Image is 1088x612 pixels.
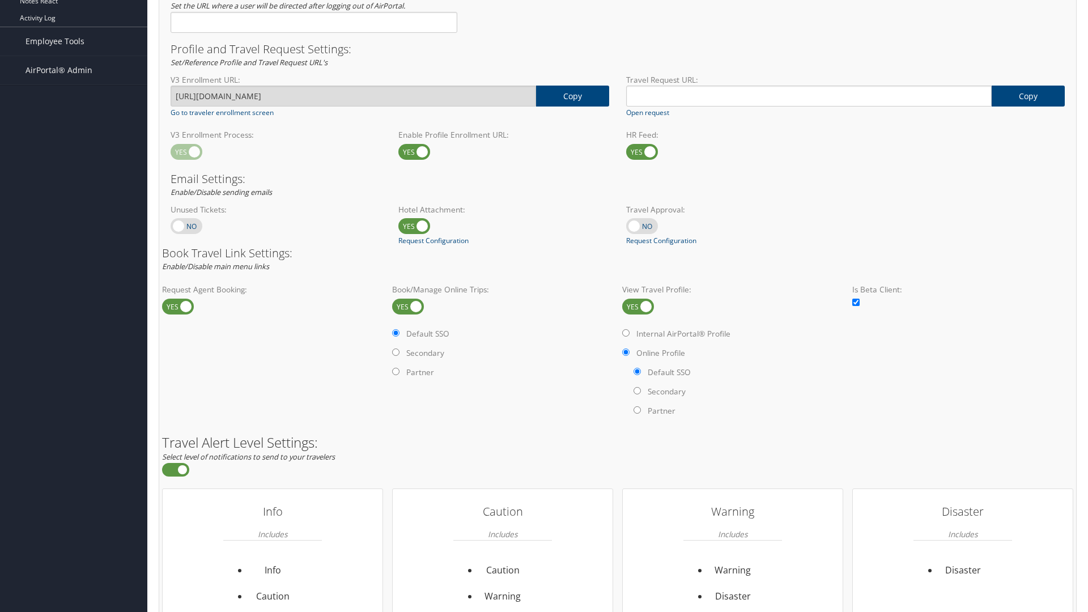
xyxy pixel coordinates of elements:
[708,558,758,584] li: Warning
[248,558,297,584] li: Info
[648,405,675,416] label: Partner
[398,236,469,246] a: Request Configuration
[478,584,528,610] li: Warning
[648,386,686,397] label: Secondary
[626,204,837,215] label: Travel Approval:
[622,284,843,295] label: View Travel Profile:
[171,57,328,67] em: Set/Reference Profile and Travel Request URL's
[626,74,1065,86] label: Travel Request URL:
[248,584,297,610] li: Caution
[398,129,609,141] label: Enable Profile Enrollment URL:
[171,173,1065,185] h3: Email Settings:
[488,523,517,545] em: Includes
[258,523,287,545] em: Includes
[536,86,609,107] a: copy
[683,500,782,523] h3: Warning
[406,328,449,339] label: Default SSO
[453,500,552,523] h3: Caution
[948,523,977,545] em: Includes
[913,500,1012,523] h3: Disaster
[171,187,272,197] em: Enable/Disable sending emails
[162,248,1073,259] h3: Book Travel Link Settings:
[171,1,405,11] em: Set the URL where a user will be directed after logging out of AirPortal.
[852,284,1073,295] label: Is Beta Client:
[708,584,758,610] li: Disaster
[171,129,381,141] label: V3 Enrollment Process:
[25,27,84,56] span: Employee Tools
[223,500,322,523] h3: Info
[162,436,1073,449] h2: Travel Alert Level Settings:
[636,328,730,339] label: Internal AirPortal® Profile
[171,204,381,215] label: Unused Tickets:
[406,347,444,359] label: Secondary
[171,108,274,118] a: Go to traveler enrollment screen
[626,236,696,246] a: Request Configuration
[626,129,837,141] label: HR Feed:
[171,44,1065,55] h3: Profile and Travel Request Settings:
[171,74,609,86] label: V3 Enrollment URL:
[398,204,609,215] label: Hotel Attachment:
[648,367,691,378] label: Default SSO
[162,284,383,295] label: Request Agent Booking:
[478,558,528,584] li: Caution
[626,108,669,118] a: Open request
[162,261,269,271] em: Enable/Disable main menu links
[718,523,747,545] em: Includes
[992,86,1065,107] a: copy
[25,56,92,84] span: AirPortal® Admin
[162,452,335,462] em: Select level of notifications to send to your travelers
[636,347,685,359] label: Online Profile
[938,558,988,584] li: Disaster
[406,367,434,378] label: Partner
[392,284,613,295] label: Book/Manage Online Trips:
